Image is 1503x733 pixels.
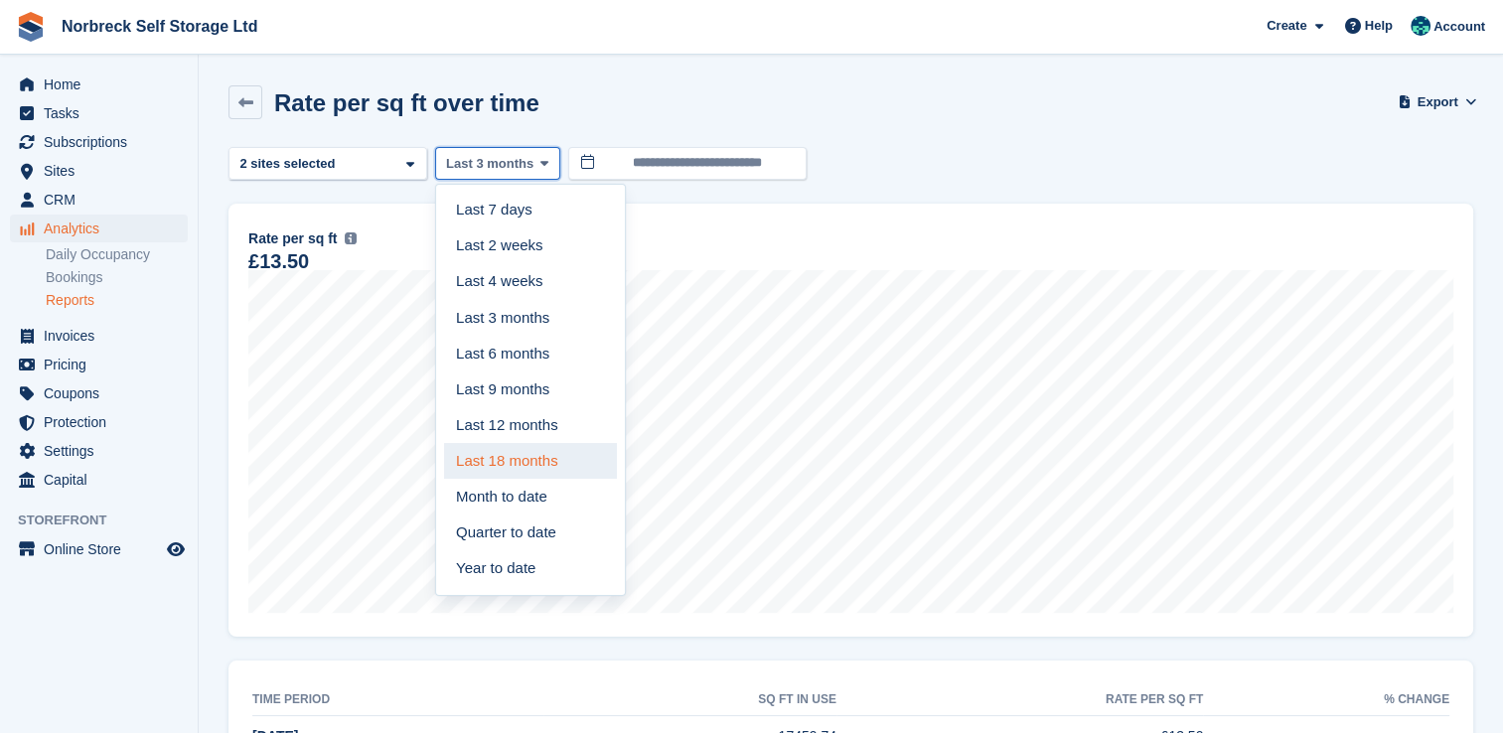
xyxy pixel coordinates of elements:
a: menu [10,379,188,407]
a: Last 12 months [444,407,617,443]
a: Norbreck Self Storage Ltd [54,10,265,43]
a: menu [10,157,188,185]
a: menu [10,322,188,350]
button: Export [1402,85,1473,118]
span: Export [1418,92,1458,112]
button: Last 3 months [435,147,560,180]
th: Rate per sq ft [836,684,1203,716]
span: Help [1365,16,1393,36]
a: menu [10,351,188,378]
img: stora-icon-8386f47178a22dfd0bd8f6a31ec36ba5ce8667c1dd55bd0f319d3a0aa187defe.svg [16,12,46,42]
a: menu [10,99,188,127]
a: menu [10,215,188,242]
span: Create [1267,16,1306,36]
span: Account [1433,17,1485,37]
a: Bookings [46,268,188,287]
a: Reports [46,291,188,310]
span: CRM [44,186,163,214]
img: icon-info-grey-7440780725fd019a000dd9b08b2336e03edf1995a4989e88bcd33f0948082b44.svg [345,232,357,244]
a: menu [10,71,188,98]
span: Online Store [44,535,163,563]
a: Last 3 months [444,300,617,336]
a: Daily Occupancy [46,245,188,264]
div: £13.50 [248,253,309,270]
th: Time period [252,684,543,716]
img: Sally King [1411,16,1430,36]
a: Last 6 months [444,336,617,371]
span: Analytics [44,215,163,242]
div: 2 sites selected [236,154,343,174]
a: Year to date [444,550,617,586]
span: Tasks [44,99,163,127]
a: menu [10,466,188,494]
span: Home [44,71,163,98]
th: sq ft in use [543,684,836,716]
span: Settings [44,437,163,465]
h2: Rate per sq ft over time [274,89,539,116]
a: menu [10,128,188,156]
span: Coupons [44,379,163,407]
th: % change [1203,684,1449,716]
span: Last 3 months [446,154,533,174]
a: Last 7 days [444,193,617,228]
a: Last 2 weeks [444,228,617,264]
a: menu [10,186,188,214]
a: Last 4 weeks [444,264,617,300]
span: Pricing [44,351,163,378]
span: Subscriptions [44,128,163,156]
span: Sites [44,157,163,185]
a: Month to date [444,479,617,514]
span: Protection [44,408,163,436]
span: Capital [44,466,163,494]
span: Invoices [44,322,163,350]
a: menu [10,535,188,563]
span: Rate per sq ft [248,228,337,249]
a: menu [10,437,188,465]
a: menu [10,408,188,436]
span: Storefront [18,511,198,530]
a: Last 18 months [444,443,617,479]
a: Preview store [164,537,188,561]
a: Last 9 months [444,371,617,407]
a: Quarter to date [444,514,617,550]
